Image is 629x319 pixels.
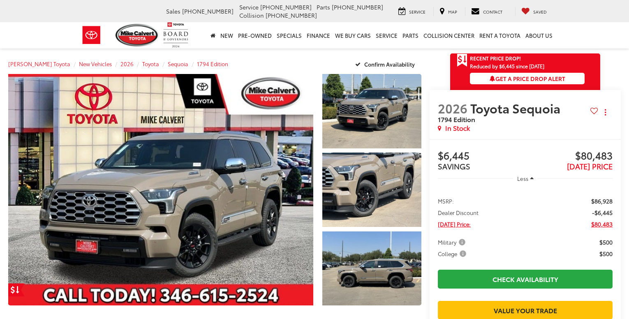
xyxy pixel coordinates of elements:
span: Confirm Availability [364,60,415,68]
span: Get a Price Drop Alert [490,74,565,83]
button: Confirm Availability [351,57,422,71]
span: [DATE] PRICE [567,161,613,171]
a: Collision Center [421,22,477,49]
img: 2026 Toyota Sequoia 1794 Edition [321,231,423,307]
a: Expand Photo 2 [322,153,421,227]
span: $86,928 [591,197,613,205]
a: Rent a Toyota [477,22,523,49]
a: New Vehicles [79,60,112,67]
span: Service [409,9,425,15]
span: Map [448,9,457,15]
span: -$6,445 [592,208,613,217]
span: In Stock [445,123,470,133]
span: dropdown dots [605,109,606,116]
span: [PHONE_NUMBER] [182,7,234,15]
button: Military [438,238,468,246]
span: Sales [166,7,180,15]
span: Recent Price Drop! [470,55,521,62]
span: [PHONE_NUMBER] [266,11,317,19]
span: Service [239,3,259,11]
span: Toyota Sequoia [470,99,563,117]
a: Contact [465,7,509,16]
a: [PERSON_NAME] Toyota [8,60,70,67]
a: Finance [304,22,333,49]
span: College [438,250,468,258]
a: About Us [523,22,555,49]
span: $80,483 [591,220,613,228]
span: MSRP: [438,197,454,205]
button: Less [513,171,538,186]
span: $80,483 [525,150,613,162]
img: 2026 Toyota Sequoia 1794 Edition [5,73,317,307]
button: College [438,250,469,258]
a: Service [392,7,432,16]
span: Dealer Discount [438,208,479,217]
button: Actions [598,105,613,119]
span: Reduced by $6,445 since [DATE] [470,63,585,69]
span: 1794 Edition [438,114,475,124]
a: Service [373,22,400,49]
a: Toyota [142,60,159,67]
span: Less [517,175,528,182]
span: Collision [239,11,264,19]
a: Specials [274,22,304,49]
a: Expand Photo 3 [322,231,421,306]
span: Get Price Drop Alert [457,53,467,67]
span: Contact [483,9,502,15]
span: [DATE] Price: [438,220,471,228]
a: My Saved Vehicles [515,7,553,16]
a: 2026 [120,60,134,67]
span: Saved [533,9,547,15]
img: 2026 Toyota Sequoia 1794 Edition [321,73,423,149]
a: Map [433,7,463,16]
img: 2026 Toyota Sequoia 1794 Edition [321,152,423,228]
a: Expand Photo 0 [8,74,313,305]
span: $500 [599,250,613,258]
a: New [218,22,236,49]
img: Toyota [76,22,107,49]
img: Mike Calvert Toyota [116,24,159,46]
span: Parts [317,3,330,11]
a: Get Price Drop Alert Recent Price Drop! [450,53,600,63]
span: Military [438,238,467,246]
a: Home [208,22,218,49]
span: [PHONE_NUMBER] [332,3,383,11]
span: [PHONE_NUMBER] [260,3,312,11]
span: SAVINGS [438,161,470,171]
a: Get Price Drop Alert [8,283,25,296]
a: WE BUY CARS [333,22,373,49]
span: $500 [599,238,613,246]
a: 1794 Edition [197,60,228,67]
span: 2026 [438,99,467,117]
a: Sequoia [168,60,188,67]
a: Pre-Owned [236,22,274,49]
a: Expand Photo 1 [322,74,421,148]
a: Parts [400,22,421,49]
span: $6,445 [438,150,525,162]
a: Check Availability [438,270,613,288]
